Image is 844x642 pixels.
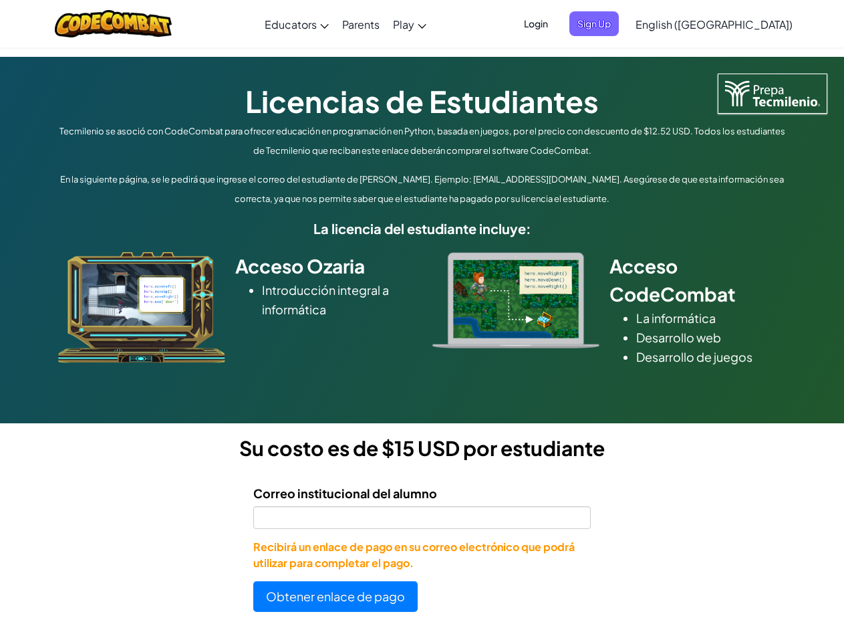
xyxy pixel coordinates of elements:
[55,122,790,160] p: Tecmilenio se asoció con CodeCombat para ofrecer educación en programación en Python, basada en j...
[55,218,790,239] h5: La licencia del estudiante incluye:
[636,17,793,31] span: English ([GEOGRAPHIC_DATA])
[718,74,827,114] img: Tecmilenio logo
[569,11,619,36] button: Sign Up
[636,347,787,366] li: Desarrollo de juegos
[335,6,386,42] a: Parents
[393,17,414,31] span: Play
[55,80,790,122] h1: Licencias de Estudiantes
[253,484,437,503] label: Correo institucional del alumno
[265,17,317,31] span: Educators
[262,280,412,319] li: Introducción integral a informática
[58,252,225,363] img: ozaria_acodus.png
[609,252,787,308] h2: Acceso CodeCombat
[253,539,591,571] p: Recibirá un enlace de pago en su correo electrónico que podrá utilizar para completar el pago.
[253,581,418,612] button: Obtener enlace de pago
[55,170,790,209] p: En la siguiente página, se le pedirá que ingrese el correo del estudiante de [PERSON_NAME]. Ejemp...
[636,328,787,347] li: Desarrollo web
[258,6,335,42] a: Educators
[432,252,599,348] img: type_real_code.png
[629,6,799,42] a: English ([GEOGRAPHIC_DATA])
[235,252,412,280] h2: Acceso Ozaria
[386,6,433,42] a: Play
[636,308,787,328] li: La informática
[516,11,556,36] button: Login
[55,10,172,37] img: CodeCombat logo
